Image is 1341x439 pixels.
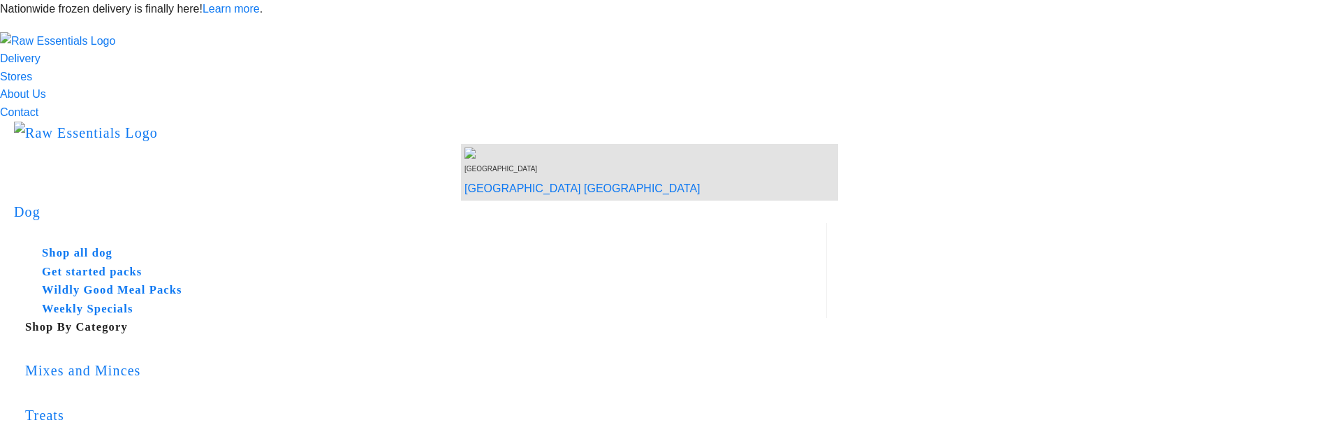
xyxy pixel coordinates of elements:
[25,340,827,401] a: Mixes and Minces
[25,263,804,282] a: Get started packs
[14,204,41,219] a: Dog
[25,281,804,300] a: Wildly Good Meal Packs
[464,182,581,194] a: [GEOGRAPHIC_DATA]
[25,318,827,337] h5: Shop By Category
[203,3,260,15] a: Learn more
[464,165,537,173] span: [GEOGRAPHIC_DATA]
[42,300,804,319] h5: Weekly Specials
[25,359,827,382] div: Mixes and Minces
[584,182,701,194] a: [GEOGRAPHIC_DATA]
[25,244,804,263] a: Shop all dog
[42,244,804,263] h5: Shop all dog
[464,147,478,159] img: van-moving.png
[42,263,804,282] h5: Get started packs
[25,300,804,319] a: Weekly Specials
[14,122,158,144] img: Raw Essentials Logo
[42,281,804,300] h5: Wildly Good Meal Packs
[25,404,827,426] div: Treats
